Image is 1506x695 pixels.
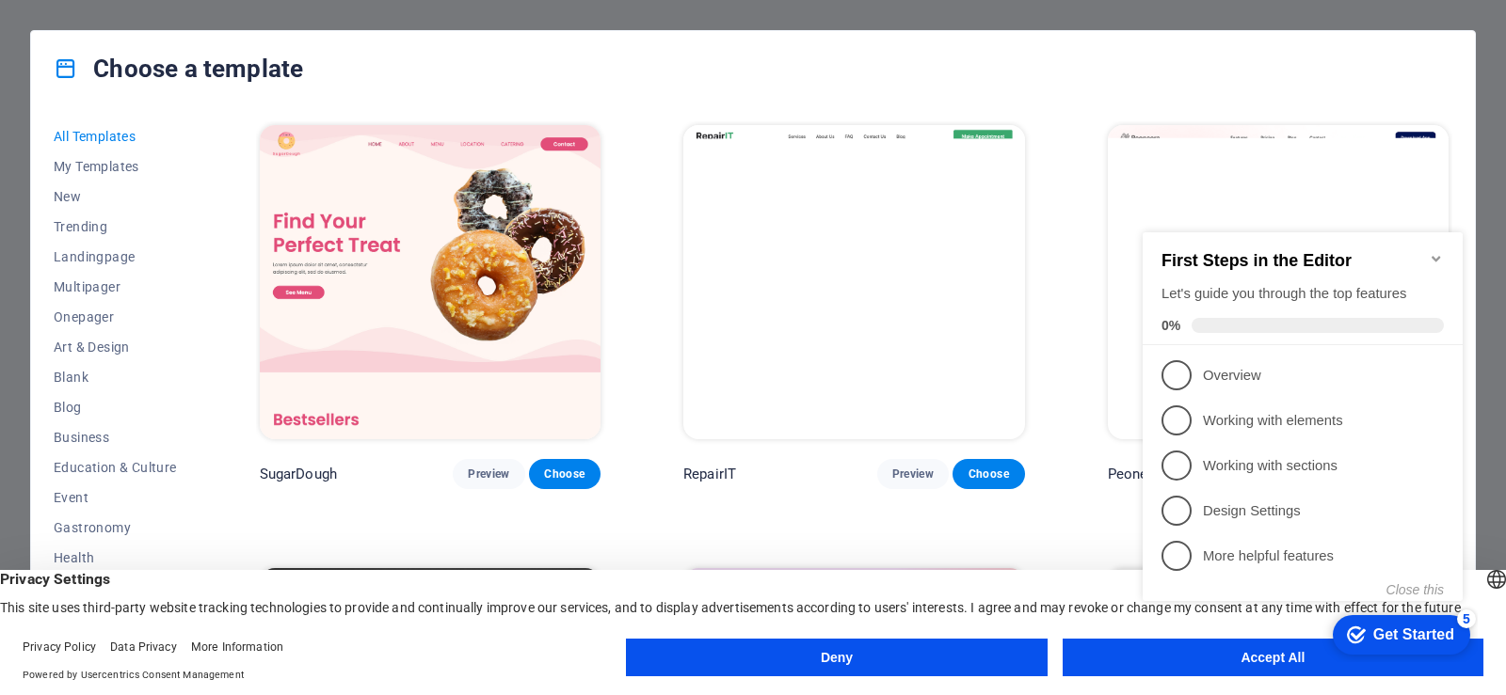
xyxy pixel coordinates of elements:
[8,280,328,325] li: Design Settings
[953,459,1024,489] button: Choose
[26,76,309,96] div: Let's guide you through the top features
[54,212,177,242] button: Trending
[198,407,335,447] div: Get Started 5 items remaining, 0% complete
[68,248,294,268] p: Working with sections
[54,452,177,482] button: Education & Culture
[683,465,736,483] p: RepairIT
[54,249,177,264] span: Landingpage
[8,190,328,235] li: Working with elements
[68,339,294,358] p: More helpful features
[968,466,1009,482] span: Choose
[68,203,294,223] p: Working with elements
[54,54,303,84] h4: Choose a template
[26,110,56,125] span: 0%
[68,293,294,313] p: Design Settings
[54,520,177,535] span: Gastronomy
[1108,125,1449,439] img: Peoneera
[54,422,177,452] button: Business
[54,543,177,573] button: Health
[8,145,328,190] li: Overview
[54,490,177,505] span: Event
[54,482,177,513] button: Event
[26,43,309,63] h2: First Steps in the Editor
[54,279,177,294] span: Multipager
[54,309,177,324] span: Onepager
[54,302,177,332] button: Onepager
[54,460,177,475] span: Education & Culture
[683,125,1024,439] img: RepairIT
[54,550,177,565] span: Health
[54,182,177,212] button: New
[54,189,177,204] span: New
[453,459,524,489] button: Preview
[260,125,601,439] img: SugarDough
[54,370,177,385] span: Blank
[54,340,177,355] span: Art & Design
[877,459,949,489] button: Preview
[8,235,328,280] li: Working with sections
[54,400,177,415] span: Blog
[54,272,177,302] button: Multipager
[468,466,509,482] span: Preview
[238,419,319,435] div: Get Started
[8,325,328,371] li: More helpful features
[54,332,177,362] button: Art & Design
[892,466,934,482] span: Preview
[54,513,177,543] button: Gastronomy
[529,459,601,489] button: Choose
[54,121,177,151] button: All Templates
[260,465,337,483] p: SugarDough
[68,158,294,178] p: Overview
[54,362,177,392] button: Blank
[54,151,177,182] button: My Templates
[54,242,177,272] button: Landingpage
[544,466,585,482] span: Choose
[54,159,177,174] span: My Templates
[54,430,177,445] span: Business
[1108,465,1168,483] p: Peoneera
[54,219,177,234] span: Trending
[54,129,177,144] span: All Templates
[322,402,341,420] div: 5
[251,374,309,389] button: Close this
[294,43,309,58] div: Minimize checklist
[54,392,177,422] button: Blog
